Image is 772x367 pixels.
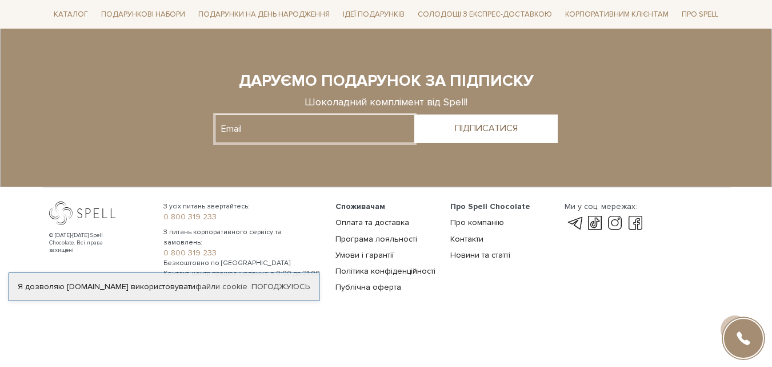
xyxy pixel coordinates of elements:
[163,248,322,258] a: 0 800 319 233
[585,216,605,230] a: tik-tok
[561,5,673,24] a: Корпоративним клієнтам
[338,6,409,23] span: Ідеї подарунків
[626,216,645,230] a: facebook
[413,5,557,24] a: Солодощі з експрес-доставкою
[450,250,510,260] a: Новини та статті
[195,282,247,291] a: файли cookie
[565,202,645,212] div: Ми у соц. мережах:
[163,269,322,279] span: Контакт-центр працює щоденно з 9:00 до 21:00
[335,250,394,260] a: Умови і гарантії
[335,282,401,292] a: Публічна оферта
[194,6,334,23] span: Подарунки на День народження
[251,282,310,292] a: Погоджуюсь
[335,218,409,227] a: Оплата та доставка
[565,216,584,230] a: telegram
[163,258,322,269] span: Безкоштовно по [GEOGRAPHIC_DATA]
[163,202,322,212] span: З усіх питань звертайтесь:
[49,232,126,254] div: © [DATE]-[DATE] Spell Chocolate. Всі права захищені
[335,202,385,211] span: Споживачам
[163,227,322,248] span: З питань корпоративного сервісу та замовлень:
[49,6,93,23] span: Каталог
[605,216,625,230] a: instagram
[163,212,322,222] a: 0 800 319 233
[335,234,417,244] a: Програма лояльності
[450,234,483,244] a: Контакти
[450,218,504,227] a: Про компанію
[97,6,190,23] span: Подарункові набори
[9,282,319,292] div: Я дозволяю [DOMAIN_NAME] використовувати
[450,202,530,211] span: Про Spell Chocolate
[335,266,435,276] a: Політика конфіденційності
[677,6,723,23] span: Про Spell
